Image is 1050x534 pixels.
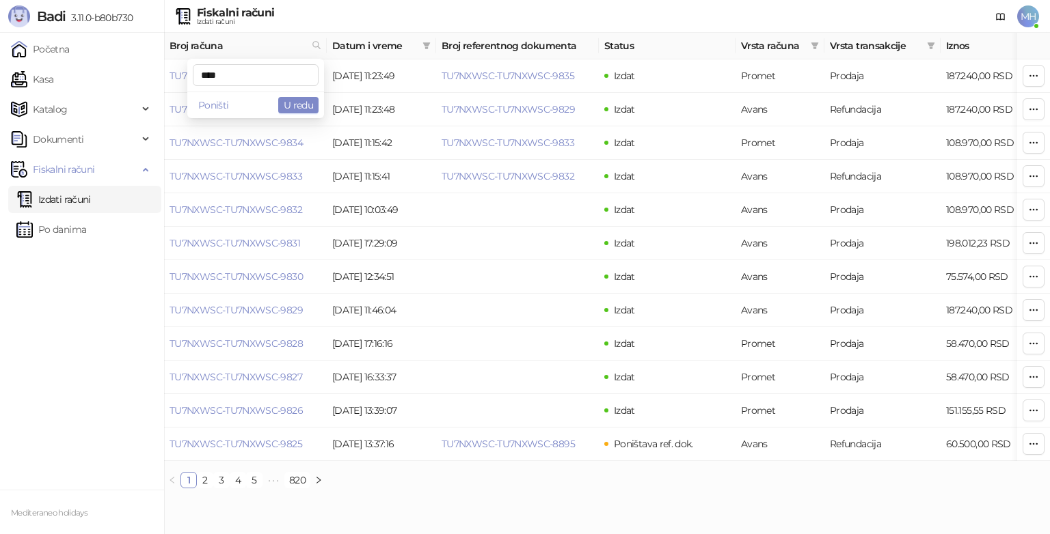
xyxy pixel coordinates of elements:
[824,93,941,126] td: Refundacija
[214,473,229,488] a: 3
[16,216,86,243] a: Po danima
[941,59,1036,93] td: 187.240,00 RSD
[824,427,941,461] td: Refundacija
[941,327,1036,361] td: 58.470,00 RSD
[197,472,213,488] li: 2
[246,472,262,488] li: 5
[285,473,310,488] a: 820
[736,59,824,93] td: Promet
[327,160,436,193] td: [DATE] 11:15:41
[941,160,1036,193] td: 108.970,00 RSD
[941,260,1036,294] td: 75.574,00 RSD
[262,472,284,488] span: •••
[736,193,824,227] td: Avans
[170,70,303,82] a: TU7NXWSC-TU7NXWSC-9836
[11,66,53,93] a: Kasa
[599,33,736,59] th: Status
[824,59,941,93] td: Prodaja
[170,438,302,450] a: TU7NXWSC-TU7NXWSC-9825
[614,70,635,82] span: Izdat
[170,203,302,216] a: TU7NXWSC-TU7NXWSC-9832
[310,472,327,488] li: Sledeća strana
[164,193,327,227] td: TU7NXWSC-TU7NXWSC-9832
[170,137,303,149] a: TU7NXWSC-TU7NXWSC-9834
[824,394,941,427] td: Prodaja
[941,427,1036,461] td: 60.500,00 RSD
[164,160,327,193] td: TU7NXWSC-TU7NXWSC-9833
[736,361,824,394] td: Promet
[808,36,822,56] span: filter
[422,42,431,50] span: filter
[327,193,436,227] td: [DATE] 10:03:49
[990,5,1012,27] a: Dokumentacija
[614,337,635,350] span: Izdat
[736,260,824,294] td: Avans
[170,371,302,383] a: TU7NXWSC-TU7NXWSC-9827
[170,304,303,316] a: TU7NXWSC-TU7NXWSC-9829
[1017,5,1039,27] span: MH
[436,33,599,59] th: Broj referentnog dokumenta
[327,227,436,260] td: [DATE] 17:29:09
[170,103,302,115] a: TU7NXWSC-TU7NXWSC-9835
[736,327,824,361] td: Promet
[614,103,635,115] span: Izdat
[442,137,574,149] a: TU7NXWSC-TU7NXWSC-9833
[16,186,91,213] a: Izdati računi
[193,97,234,113] button: Poništi
[164,260,327,294] td: TU7NXWSC-TU7NXWSC-9830
[164,126,327,160] td: TU7NXWSC-TU7NXWSC-9834
[180,472,197,488] li: 1
[170,170,302,182] a: TU7NXWSC-TU7NXWSC-9833
[614,438,693,450] span: Poništava ref. dok.
[614,170,635,182] span: Izdat
[230,472,246,488] li: 4
[310,472,327,488] button: right
[924,36,938,56] span: filter
[736,394,824,427] td: Promet
[170,237,300,249] a: TU7NXWSC-TU7NXWSC-9831
[197,8,274,18] div: Fiskalni računi
[614,304,635,316] span: Izdat
[941,126,1036,160] td: 108.970,00 RSD
[278,97,319,113] button: U redu
[824,126,941,160] td: Prodaja
[164,394,327,427] td: TU7NXWSC-TU7NXWSC-9826
[66,12,133,24] span: 3.11.0-b80b730
[941,193,1036,227] td: 108.970,00 RSD
[927,42,935,50] span: filter
[181,473,196,488] a: 1
[614,203,635,216] span: Izdat
[824,33,941,59] th: Vrsta transakcije
[327,394,436,427] td: [DATE] 13:39:07
[164,427,327,461] td: TU7NXWSC-TU7NXWSC-9825
[824,160,941,193] td: Refundacija
[736,227,824,260] td: Avans
[230,473,245,488] a: 4
[284,472,310,488] li: 820
[164,294,327,327] td: TU7NXWSC-TU7NXWSC-9829
[442,438,575,450] a: TU7NXWSC-TU7NXWSC-8895
[614,404,635,417] span: Izdat
[33,96,68,123] span: Katalog
[164,33,327,59] th: Broj računa
[327,59,436,93] td: [DATE] 11:23:49
[168,476,176,484] span: left
[314,476,323,484] span: right
[442,103,575,115] a: TU7NXWSC-TU7NXWSC-9829
[941,394,1036,427] td: 151.155,55 RSD
[946,38,1017,53] span: Iznos
[824,361,941,394] td: Prodaja
[824,227,941,260] td: Prodaja
[33,156,94,183] span: Fiskalni računi
[33,126,83,153] span: Dokumenti
[327,260,436,294] td: [DATE] 12:34:51
[614,371,635,383] span: Izdat
[11,508,87,518] small: Mediteraneo holidays
[327,327,436,361] td: [DATE] 17:16:16
[736,427,824,461] td: Avans
[824,193,941,227] td: Prodaja
[614,237,635,249] span: Izdat
[247,473,262,488] a: 5
[941,227,1036,260] td: 198.012,23 RSD
[941,93,1036,126] td: 187.240,00 RSD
